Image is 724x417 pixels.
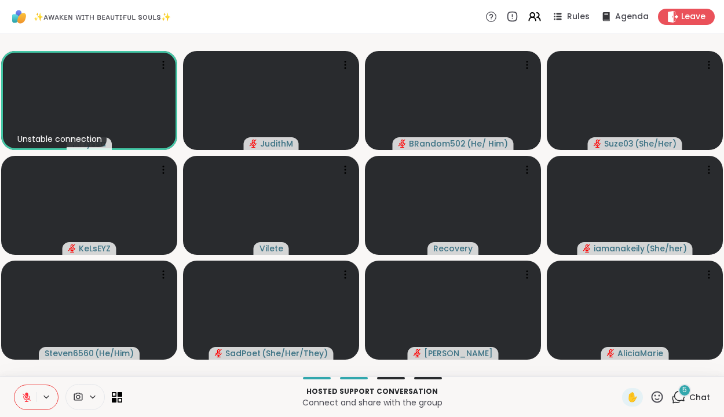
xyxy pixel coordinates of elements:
[34,11,171,23] span: ✨ᴀᴡᴀᴋᴇɴ ᴡɪᴛʜ ʙᴇᴀᴜᴛɪғᴜʟ sᴏᴜʟs✨
[409,138,466,149] span: BRandom502
[45,348,94,359] span: Steven6560
[646,243,687,254] span: ( She/her )
[259,243,283,254] span: Vilete
[615,11,649,23] span: Agenda
[635,138,677,149] span: ( She/Her )
[9,7,29,27] img: ShareWell Logomark
[594,140,602,148] span: audio-muted
[95,348,134,359] span: ( He/Him )
[567,11,590,23] span: Rules
[225,348,261,359] span: SadPoet
[604,138,634,149] span: Suze03
[250,140,258,148] span: audio-muted
[617,348,663,359] span: AliciaMarie
[260,138,293,149] span: JudithM
[583,244,591,253] span: audio-muted
[262,348,328,359] span: ( She/Her/They )
[467,138,508,149] span: ( He/ Him )
[79,243,111,254] span: KeLsEYZ
[398,140,407,148] span: audio-muted
[689,392,710,403] span: Chat
[594,243,645,254] span: iamanakeily
[129,397,615,408] p: Connect and share with the group
[68,244,76,253] span: audio-muted
[13,131,107,147] div: Unstable connection
[607,349,615,357] span: audio-muted
[424,348,493,359] span: [PERSON_NAME]
[433,243,473,254] span: Recovery
[682,385,687,395] span: 5
[681,11,705,23] span: Leave
[627,390,638,404] span: ✋
[129,386,615,397] p: Hosted support conversation
[414,349,422,357] span: audio-muted
[215,349,223,357] span: audio-muted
